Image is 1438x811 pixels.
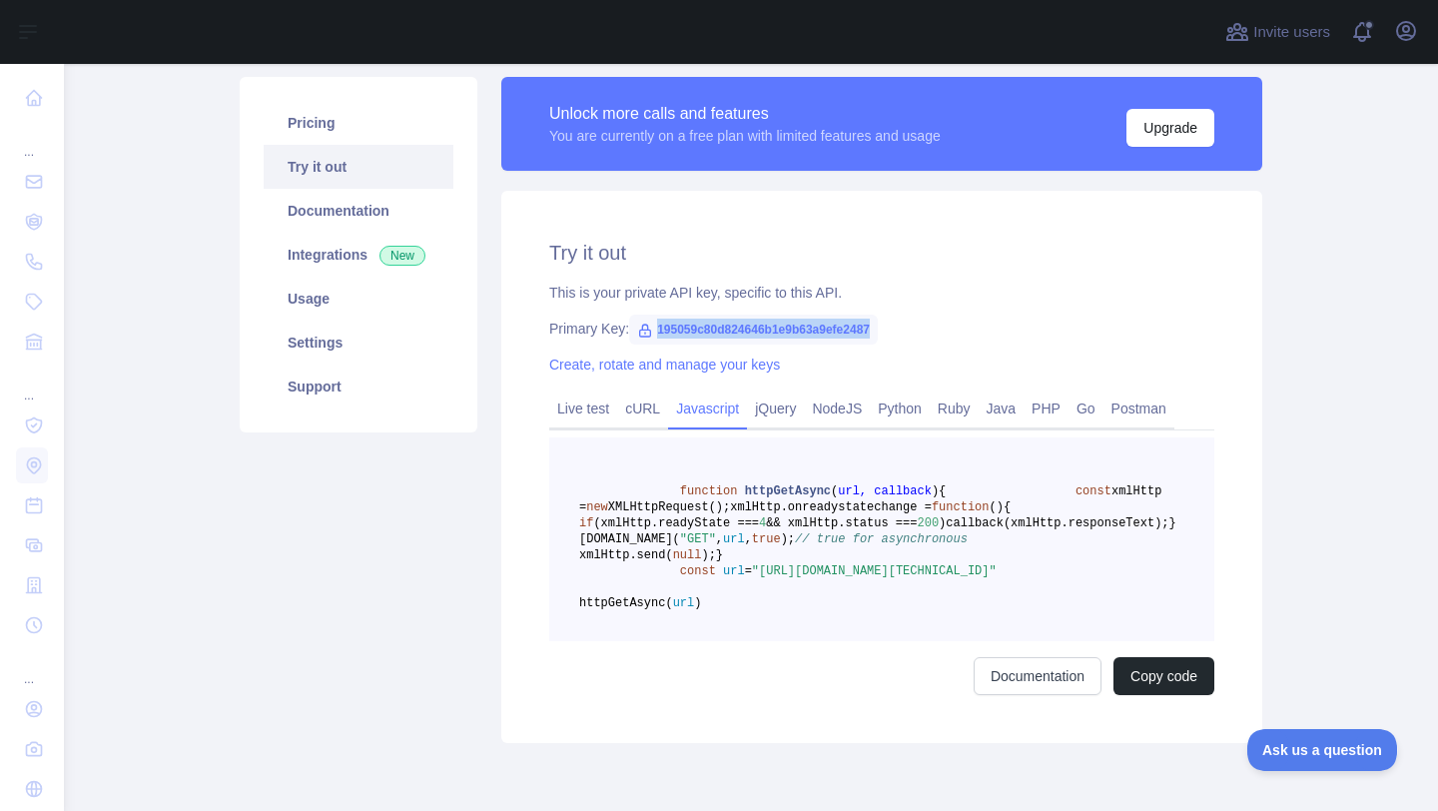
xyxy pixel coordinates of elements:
[1126,109,1214,147] button: Upgrade
[579,548,673,562] span: xmlHttp.send(
[549,357,780,373] a: Create, rotate and manage your keys
[549,319,1214,339] div: Primary Key:
[694,596,701,610] span: )
[1169,516,1176,530] span: }
[730,500,932,514] span: xmlHttp.onreadystatechange =
[974,657,1101,695] a: Documentation
[795,532,968,546] span: // true for asynchronous
[716,532,723,546] span: ,
[586,500,608,514] span: new
[766,516,917,530] span: && xmlHttp.status ===
[629,315,878,345] span: 195059c80d824646b1e9b63a9efe2487
[745,484,831,498] span: httpGetAsync
[917,516,939,530] span: 200
[264,277,453,321] a: Usage
[680,532,716,546] span: "GET"
[549,239,1214,267] h2: Try it out
[579,596,673,610] span: httpGetAsync(
[16,120,48,160] div: ...
[680,564,716,578] span: const
[608,500,730,514] span: XMLHttpRequest();
[747,393,804,424] a: jQuery
[579,532,680,546] span: [DOMAIN_NAME](
[939,484,946,498] span: {
[723,532,745,546] span: url
[549,102,941,126] div: Unlock more calls and features
[264,145,453,189] a: Try it out
[930,393,979,424] a: Ruby
[1247,729,1398,771] iframe: Toggle Customer Support
[549,126,941,146] div: You are currently on a free plan with limited features and usage
[932,500,990,514] span: function
[831,484,838,498] span: (
[1076,484,1111,498] span: const
[946,516,1168,530] span: callback(xmlHttp.responseText);
[264,189,453,233] a: Documentation
[804,393,870,424] a: NodeJS
[617,393,668,424] a: cURL
[838,484,932,498] span: url, callback
[870,393,930,424] a: Python
[264,101,453,145] a: Pricing
[752,564,997,578] span: "[URL][DOMAIN_NAME][TECHNICAL_ID]"
[939,516,946,530] span: )
[593,516,759,530] span: (xmlHttp.readyState ===
[1113,657,1214,695] button: Copy code
[673,548,702,562] span: null
[673,596,695,610] span: url
[932,484,939,498] span: )
[745,532,752,546] span: ,
[549,393,617,424] a: Live test
[1103,393,1174,424] a: Postman
[1004,500,1011,514] span: {
[1253,21,1330,44] span: Invite users
[781,532,795,546] span: );
[579,516,593,530] span: if
[979,393,1025,424] a: Java
[745,564,752,578] span: =
[680,484,738,498] span: function
[1024,393,1069,424] a: PHP
[264,321,453,365] a: Settings
[701,548,715,562] span: );
[989,500,996,514] span: (
[668,393,747,424] a: Javascript
[16,647,48,687] div: ...
[264,365,453,408] a: Support
[716,548,723,562] span: }
[752,532,781,546] span: true
[723,564,745,578] span: url
[16,364,48,404] div: ...
[997,500,1004,514] span: )
[264,233,453,277] a: Integrations New
[379,246,425,266] span: New
[549,283,1214,303] div: This is your private API key, specific to this API.
[1221,16,1334,48] button: Invite users
[759,516,766,530] span: 4
[1069,393,1103,424] a: Go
